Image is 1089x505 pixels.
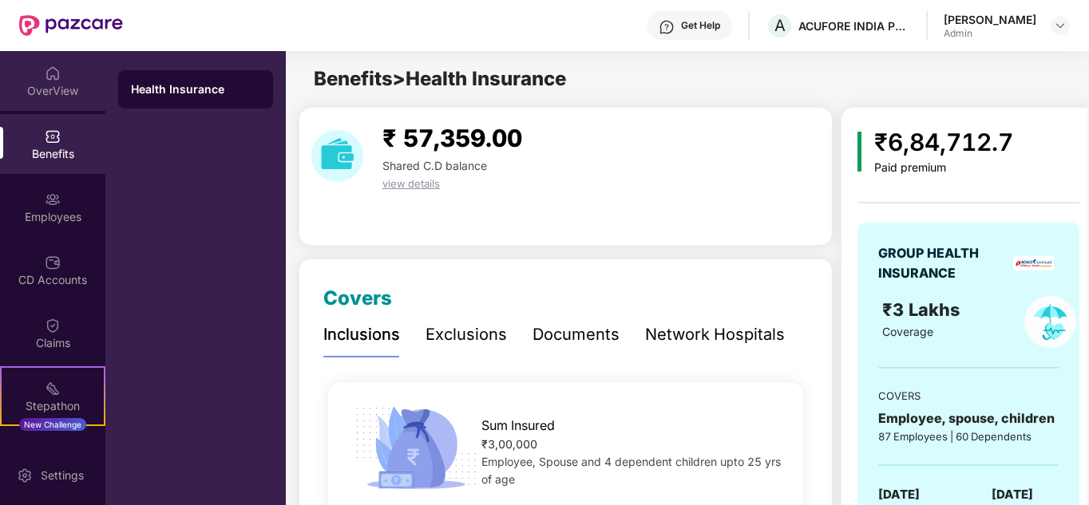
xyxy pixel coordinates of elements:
[681,19,720,32] div: Get Help
[878,243,1008,283] div: GROUP HEALTH INSURANCE
[798,18,910,34] div: ACUFORE INDIA PRIVATE LIMITED
[882,299,964,320] span: ₹3 Lakhs
[323,286,392,310] span: Covers
[45,254,61,270] img: svg+xml;base64,PHN2ZyBpZD0iQ0RfQWNjb3VudHMiIGRhdGEtbmFtZT0iQ0QgQWNjb3VudHMiIHhtbG5zPSJodHRwOi8vd3...
[19,15,123,36] img: New Pazcare Logo
[481,455,781,486] span: Employee, Spouse and 4 dependent children upto 25 yrs of age
[314,67,566,90] span: Benefits > Health Insurance
[481,436,782,453] div: ₹3,00,000
[857,132,861,172] img: icon
[382,159,487,172] span: Shared C.D balance
[774,16,786,35] span: A
[45,191,61,207] img: svg+xml;base64,PHN2ZyBpZD0iRW1wbG95ZWVzIiB4bWxucz0iaHR0cDovL3d3dy53My5vcmcvMjAwMC9zdmciIHdpZHRoPS...
[1024,296,1076,348] img: policyIcon
[382,177,440,190] span: view details
[944,27,1036,40] div: Admin
[878,428,1059,444] div: 87 Employees | 60 Dependents
[2,398,104,414] div: Stepathon
[659,19,675,35] img: svg+xml;base64,PHN2ZyBpZD0iSGVscC0zMngzMiIgeG1sbnM9Imh0dHA6Ly93d3cudzMub3JnLzIwMDAvc3ZnIiB3aWR0aD...
[426,322,507,347] div: Exclusions
[992,485,1033,504] span: [DATE]
[36,468,89,483] div: Settings
[17,468,33,483] img: svg+xml;base64,PHN2ZyBpZD0iU2V0dGluZy0yMHgyMCIgeG1sbnM9Imh0dHA6Ly93d3cudzMub3JnLzIwMDAvc3ZnIiB3aW...
[481,416,555,436] span: Sum Insured
[45,128,61,144] img: svg+xml;base64,PHN2ZyBpZD0iQmVuZWZpdHMiIHhtbG5zPSJodHRwOi8vd3d3LnczLm9yZy8yMDAwL3N2ZyIgd2lkdGg9Ij...
[19,418,86,431] div: New Challenge
[874,124,1013,161] div: ₹6,84,712.7
[350,402,482,494] img: icon
[45,444,61,460] img: svg+xml;base64,PHN2ZyBpZD0iRW5kb3JzZW1lbnRzIiB4bWxucz0iaHR0cDovL3d3dy53My5vcmcvMjAwMC9zdmciIHdpZH...
[323,322,400,347] div: Inclusions
[878,408,1059,428] div: Employee, spouse, children
[45,318,61,333] img: svg+xml;base64,PHN2ZyBpZD0iQ2xhaW0iIHhtbG5zPSJodHRwOi8vd3d3LnczLm9yZy8yMDAwL3N2ZyIgd2lkdGg9IjIwIi...
[1054,19,1067,32] img: svg+xml;base64,PHN2ZyBpZD0iRHJvcGRvd24tMzJ4MzIiIHhtbG5zPSJodHRwOi8vd3d3LnczLm9yZy8yMDAwL3N2ZyIgd2...
[311,130,363,182] img: download
[944,12,1036,27] div: [PERSON_NAME]
[882,325,933,338] span: Coverage
[878,485,920,504] span: [DATE]
[131,81,260,97] div: Health Insurance
[45,381,61,397] img: svg+xml;base64,PHN2ZyB4bWxucz0iaHR0cDovL3d3dy53My5vcmcvMjAwMC9zdmciIHdpZHRoPSIyMSIgaGVpZ2h0PSIyMC...
[874,161,1013,175] div: Paid premium
[382,124,522,152] span: ₹ 57,359.00
[533,322,620,347] div: Documents
[1013,256,1054,270] img: insurerLogo
[45,65,61,81] img: svg+xml;base64,PHN2ZyBpZD0iSG9tZSIgeG1sbnM9Imh0dHA6Ly93d3cudzMub3JnLzIwMDAvc3ZnIiB3aWR0aD0iMjAiIG...
[878,388,1059,404] div: COVERS
[645,322,785,347] div: Network Hospitals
